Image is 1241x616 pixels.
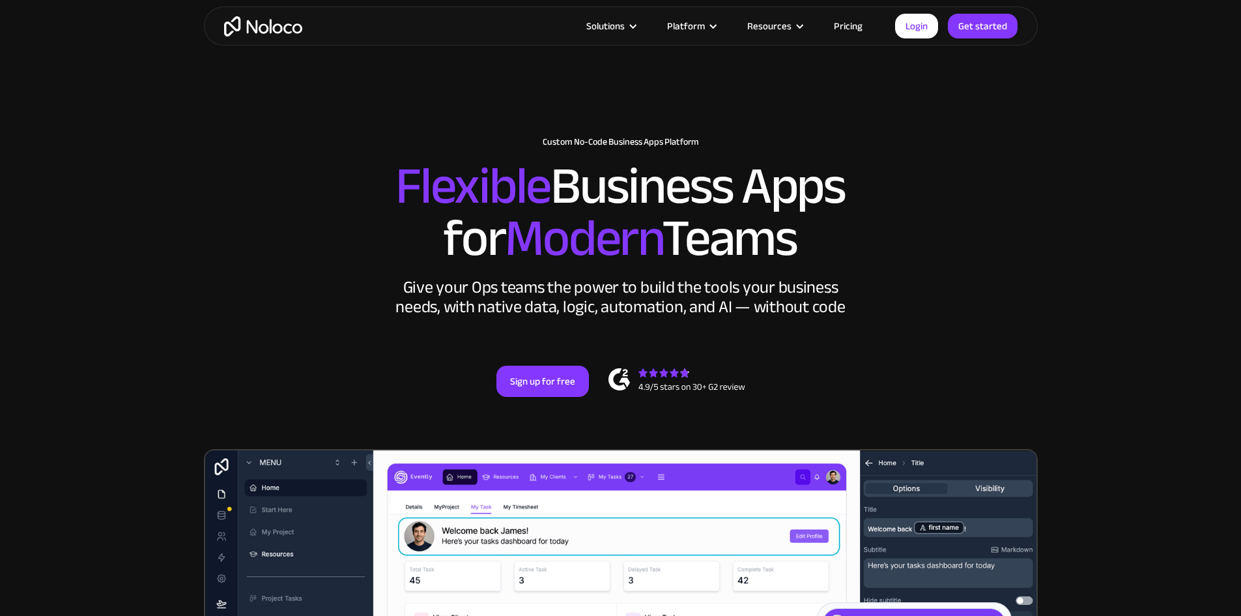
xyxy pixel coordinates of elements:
a: Sign up for free [496,366,589,397]
div: Resources [731,18,818,35]
div: Solutions [586,18,625,35]
div: Platform [667,18,705,35]
div: Solutions [570,18,651,35]
div: Resources [747,18,792,35]
a: Login [895,14,938,38]
a: Pricing [818,18,879,35]
a: Get started [948,14,1018,38]
div: Give your Ops teams the power to build the tools your business needs, with native data, logic, au... [393,278,849,317]
h1: Custom No-Code Business Apps Platform [217,137,1025,147]
a: home [224,16,302,37]
span: Modern [505,190,662,287]
span: Flexible [395,138,550,235]
h2: Business Apps for Teams [217,160,1025,265]
div: Platform [651,18,731,35]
